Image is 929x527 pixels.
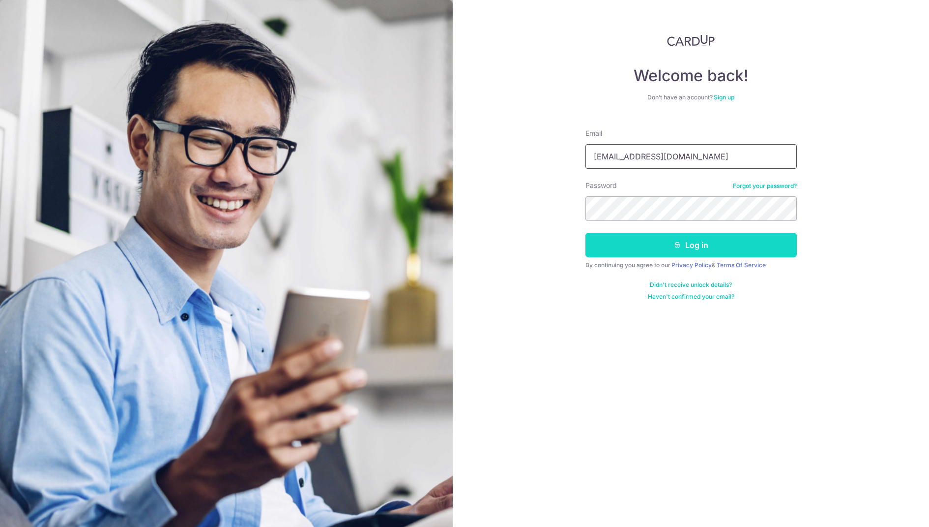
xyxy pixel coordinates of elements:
[714,93,734,101] a: Sign up
[733,182,797,190] a: Forgot your password?
[585,128,602,138] label: Email
[585,233,797,257] button: Log in
[717,261,766,269] a: Terms Of Service
[585,181,617,190] label: Password
[585,144,797,169] input: Enter your Email
[671,261,712,269] a: Privacy Policy
[585,66,797,86] h4: Welcome back!
[585,93,797,101] div: Don’t have an account?
[648,293,734,301] a: Haven't confirmed your email?
[585,261,797,269] div: By continuing you agree to our &
[650,281,732,289] a: Didn't receive unlock details?
[667,34,715,46] img: CardUp Logo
